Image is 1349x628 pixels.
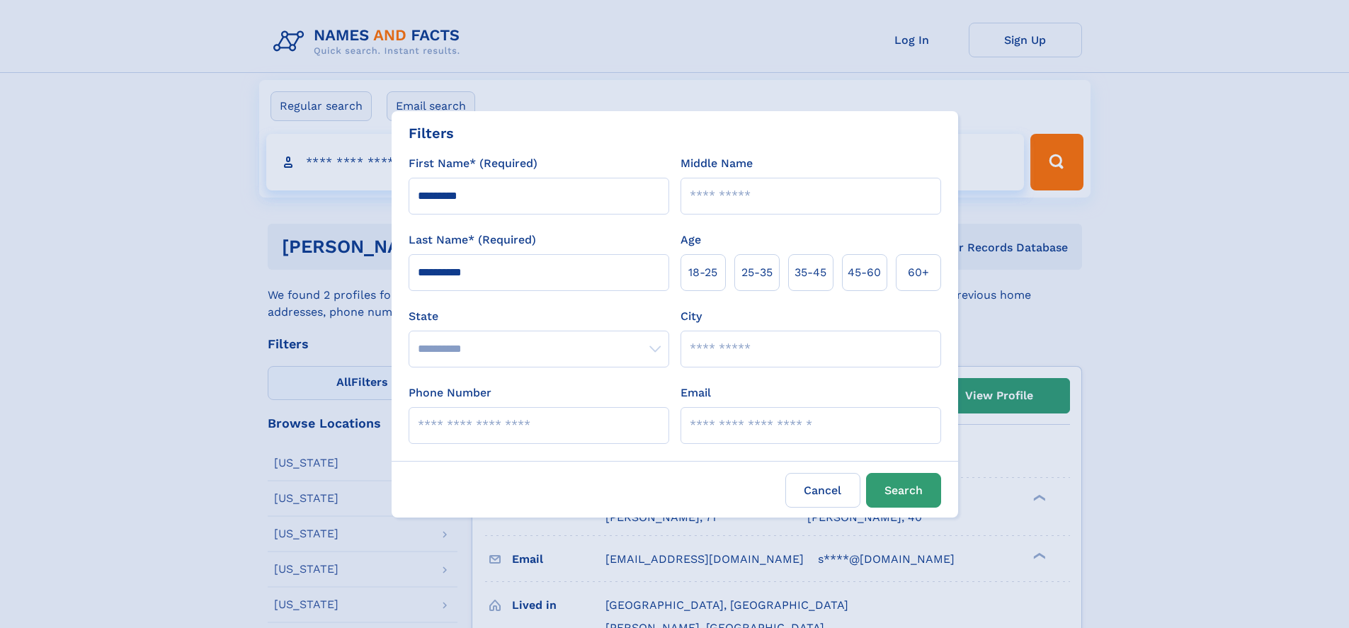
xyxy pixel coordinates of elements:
label: Email [681,384,711,401]
button: Search [866,473,941,508]
span: 45‑60 [848,264,881,281]
label: Cancel [785,473,860,508]
div: Filters [409,122,454,144]
label: Last Name* (Required) [409,232,536,249]
span: 25‑35 [741,264,773,281]
label: Phone Number [409,384,491,401]
label: Age [681,232,701,249]
label: State [409,308,669,325]
span: 60+ [908,264,929,281]
span: 35‑45 [795,264,826,281]
label: City [681,308,702,325]
label: First Name* (Required) [409,155,537,172]
label: Middle Name [681,155,753,172]
span: 18‑25 [688,264,717,281]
